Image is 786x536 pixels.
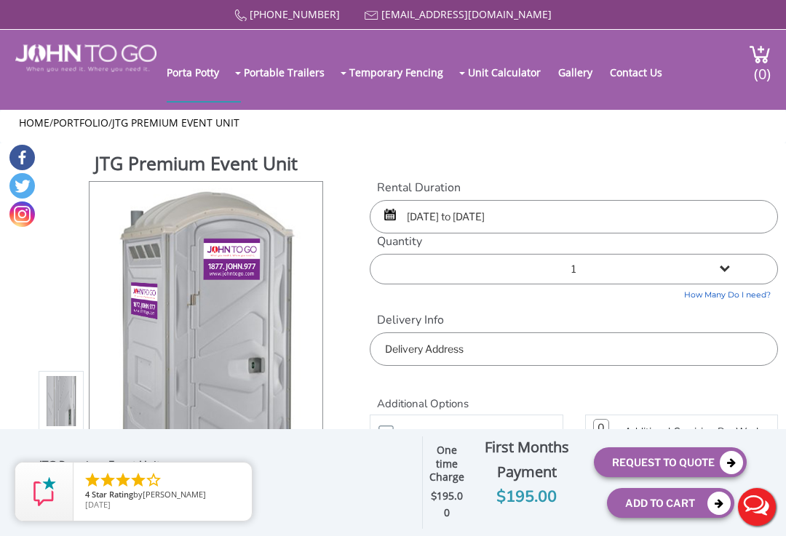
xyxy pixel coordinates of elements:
img: cart a [749,44,771,64]
h1: JTG Premium Event Unit [95,151,324,180]
span: Star Rating [92,489,133,500]
a: Twitter [9,173,35,199]
span: [PERSON_NAME] [143,489,206,500]
button: Live Chat [728,478,786,536]
a: Portable Trailers [244,43,339,101]
strong: $ [431,489,463,520]
li:  [145,471,162,489]
span: 4 [85,489,90,500]
ul: / / [19,116,768,130]
input: Start date | End date [370,200,778,233]
div: $195.00 [471,484,583,510]
h3: Additional Servicing Per Week [624,427,761,437]
a: Temporary Fencing [349,43,458,101]
img: Call [234,9,247,22]
input: Delivery Address [370,332,778,366]
a: JTG Premium Event Unit [112,116,239,129]
input: 0 [593,419,609,435]
li:  [114,471,132,489]
span: 195.00 [437,489,463,519]
button: Request To Quote [594,447,747,477]
span: (0) [753,52,771,84]
img: Review Rating [30,477,59,506]
strong: One time Charge [429,443,464,484]
a: Facebook [9,145,35,170]
label: Rental Duration [370,180,778,196]
li:  [130,471,147,489]
a: Gallery [558,43,607,101]
a: Instagram [9,201,35,227]
span: by [85,490,240,500]
li:  [84,471,101,489]
a: How Many Do I need? [370,284,778,301]
img: Mail [365,11,378,20]
span: [DATE] [85,499,111,510]
label: Delivery Info [370,312,778,329]
li:  [99,471,116,489]
a: Contact Us [610,43,677,101]
a: Home [19,116,49,129]
h3: Insurance [400,425,569,443]
div: First Months Payment [471,435,583,484]
a: [PHONE_NUMBER] [250,7,340,21]
img: JOHN to go [15,44,156,72]
a: Porta Potty [167,43,234,101]
div: JTG Premium Event Unit [39,458,194,492]
label: Quantity [370,233,778,250]
a: Unit Calculator [468,43,555,101]
a: [EMAIL_ADDRESS][DOMAIN_NAME] [381,7,552,21]
h2: Additional Options [370,380,778,412]
img: Product [108,182,306,524]
button: Add To Cart [607,488,734,518]
a: Portfolio [53,116,108,129]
